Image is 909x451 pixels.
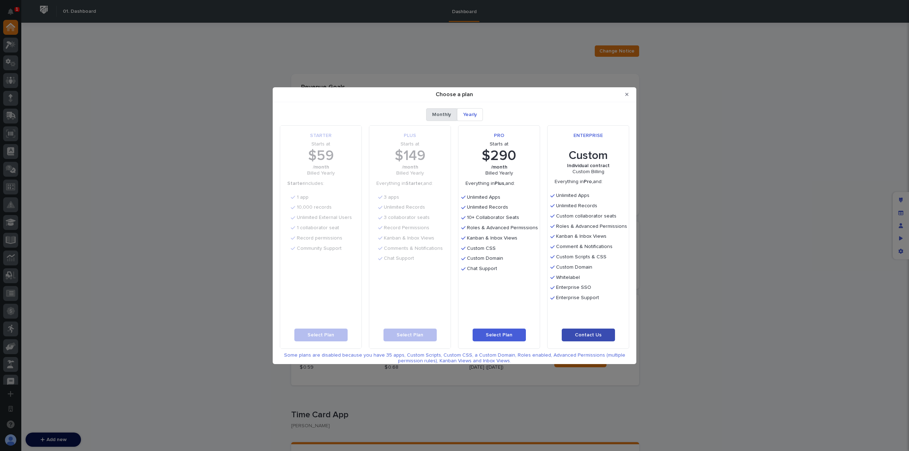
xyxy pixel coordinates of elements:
p: Custom collaborator seats [555,213,616,219]
div: 📖 [7,151,13,157]
button: See all [110,102,129,110]
p: Everything in and: [555,179,603,185]
p: Billed [485,170,513,176]
p: Chat Support [466,266,497,272]
button: Start new chat [121,81,129,89]
p: How can we help? [7,39,129,51]
span: [PERSON_NAME] [22,121,58,127]
p: Kanban & Inbox Views [466,235,517,241]
p: Starts at [490,138,508,147]
p: Roles & Advanced Permissions [555,224,627,230]
button: Close Modal [621,89,633,100]
div: Start new chat [24,79,116,86]
p: Custom CSS [466,246,496,252]
p: Welcome 👋 [7,28,129,39]
span: Pro [494,133,504,138]
strong: Pro, [584,179,593,184]
span: Enterprise [573,133,603,138]
span: Onboarding Call [51,150,91,158]
p: Unlimited Apps [555,193,589,199]
p: Unlimited Records [555,203,597,209]
span: [DATE] [63,121,77,127]
p: Custom Billing [572,169,604,175]
div: Choose a plan [273,87,636,364]
p: Custom [569,149,608,163]
p: Roles & Advanced Permissions [466,225,538,231]
a: Powered byPylon [50,167,86,173]
div: Past conversations [7,103,48,109]
span: Monthly [432,112,451,117]
span: Yearly [463,112,477,117]
img: Stacker [7,7,21,21]
a: 📖Help Docs [4,148,42,160]
p: /month [491,164,507,170]
button: Contact Us For Enterprise [562,329,615,341]
div: We're available if you need us! [24,86,90,92]
p: Comment & Notifications [555,244,613,250]
p: 10+ Collaborator Seats [466,215,519,221]
a: 🔗Onboarding Call [42,148,93,160]
img: 1736555164131-43832dd5-751b-4058-ba23-39d91318e5a0 [7,79,20,92]
span: Contact Us [575,332,602,337]
p: Whitelabel [555,275,580,281]
button: Select Pro Plan [473,329,526,341]
p: Enterprise Support [555,295,599,301]
div: 🔗 [44,151,50,157]
p: Custom Domain [466,255,503,262]
button: Monthly Billing [426,108,457,121]
img: Jeff Miller [7,114,18,126]
p: Custom Scripts & CSS [555,254,606,260]
p: Custom Domain [555,264,592,270]
p: Unlimited Apps [466,194,500,200]
strong: Plus, [495,181,505,186]
p: Enterprise SSO [555,285,591,291]
span: yearly [499,171,513,176]
p: Some plans are disabled because you have 35 apps, Custom Scripts, Custom CSS, a Custom Domain, Ro... [280,349,629,364]
div: Choose a plan [276,88,621,101]
p: Everything in and: [466,181,515,187]
p: Unlimited Records [466,204,508,210]
span: • [59,121,61,127]
span: Select Plan [486,332,512,337]
p: Individual contract [567,163,610,169]
span: Pylon [71,168,86,173]
p: $290 [482,147,516,164]
button: Yearly Billing [457,108,483,121]
span: Help Docs [14,150,39,158]
p: Kanban & Inbox Views [555,233,606,240]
